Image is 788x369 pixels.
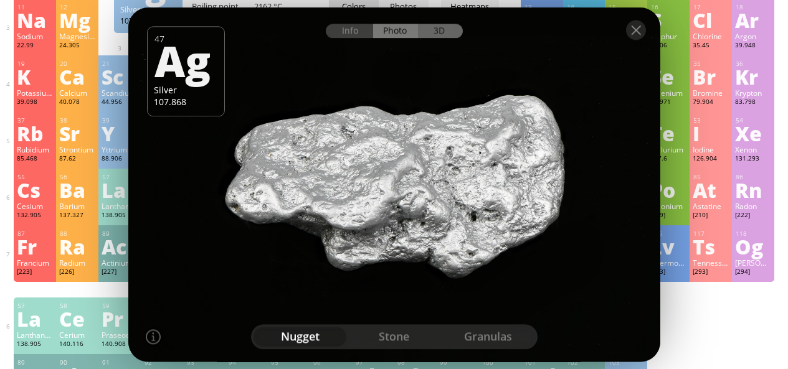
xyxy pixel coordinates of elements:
[693,3,729,11] div: 17
[154,84,218,96] div: Silver
[17,309,53,329] div: La
[17,144,53,154] div: Rubidium
[59,98,95,108] div: 40.078
[102,88,138,98] div: Scandium
[735,123,771,143] div: Xe
[17,302,53,310] div: 57
[17,3,53,11] div: 11
[735,236,771,256] div: Og
[736,3,771,11] div: 18
[735,258,771,268] div: [PERSON_NAME]
[145,358,180,367] div: 92
[693,154,729,164] div: 126.904
[736,173,771,181] div: 86
[60,230,95,238] div: 88
[735,154,771,164] div: 131.293
[735,67,771,86] div: Kr
[60,173,95,181] div: 56
[326,24,374,38] div: Info
[120,16,176,26] div: 107.868
[693,123,729,143] div: I
[735,211,771,221] div: [222]
[102,60,138,68] div: 21
[736,230,771,238] div: 118
[17,154,53,164] div: 85.468
[102,258,138,268] div: Actinium
[59,211,95,221] div: 137.327
[693,144,729,154] div: Iodine
[17,236,53,256] div: Fr
[651,116,686,124] div: 52
[693,31,729,41] div: Chlorine
[651,3,686,11] div: 16
[59,309,95,329] div: Ce
[693,268,729,278] div: [293]
[17,258,53,268] div: Francium
[17,123,53,143] div: Rb
[651,230,686,238] div: 116
[735,201,771,211] div: Radon
[102,302,138,310] div: 59
[59,201,95,211] div: Barium
[17,230,53,238] div: 87
[650,88,686,98] div: Selenium
[650,180,686,200] div: Po
[693,211,729,221] div: [210]
[650,123,686,143] div: Te
[60,116,95,124] div: 38
[59,123,95,143] div: Sr
[651,60,686,68] div: 34
[650,268,686,278] div: [293]
[735,10,771,30] div: Ar
[650,211,686,221] div: [209]
[347,327,441,347] div: stone
[693,173,729,181] div: 85
[693,180,729,200] div: At
[17,268,53,278] div: [223]
[17,358,53,367] div: 89
[59,180,95,200] div: Ba
[102,173,138,181] div: 57
[59,88,95,98] div: Calcium
[693,10,729,30] div: Cl
[17,180,53,200] div: Cs
[379,1,429,12] div: Photos
[17,340,53,350] div: 138.905
[60,60,95,68] div: 20
[102,358,138,367] div: 91
[154,39,216,82] div: Ag
[59,236,95,256] div: Ra
[102,211,138,221] div: 138.905
[102,268,138,278] div: [227]
[59,268,95,278] div: [226]
[102,98,138,108] div: 44.956
[650,67,686,86] div: Se
[651,173,686,181] div: 84
[17,10,53,30] div: Na
[59,67,95,86] div: Ca
[254,327,348,347] div: nugget
[735,41,771,51] div: 39.948
[59,154,95,164] div: 87.62
[192,1,254,12] div: Boiling point
[154,96,218,108] div: 107.868
[735,180,771,200] div: Rn
[693,41,729,51] div: 35.45
[120,4,176,15] div: Silver
[102,116,138,124] div: 39
[441,327,535,347] div: granulas
[102,309,138,329] div: Pr
[735,268,771,278] div: [294]
[650,154,686,164] div: 127.6
[59,10,95,30] div: Mg
[735,144,771,154] div: Xenon
[102,144,138,154] div: Yttrium
[735,98,771,108] div: 83.798
[102,330,138,340] div: Praseodymium
[525,3,560,11] div: 13
[693,116,729,124] div: 53
[650,98,686,108] div: 78.971
[609,3,644,11] div: 15
[59,258,95,268] div: Radium
[736,116,771,124] div: 54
